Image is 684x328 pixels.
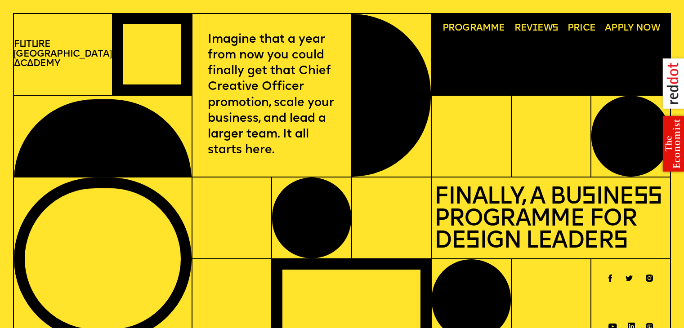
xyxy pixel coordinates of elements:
span: u [19,40,26,49]
a: Instagram [646,272,653,279]
img: reddot [655,51,684,116]
span: Price [568,23,595,33]
span: A [14,59,20,68]
p: Imagine that a year from now you could finally get that Chief Creative Officer promotion, scale y... [208,32,336,158]
img: the economist [655,112,684,176]
a: Linkedin [628,320,635,327]
a: Facebook [608,272,612,279]
p: Finally, a Business Programme for Design Leaders [434,183,667,253]
a: Spotify [646,320,653,327]
p: F t re [GEOGRAPHIC_DATA] c demy [14,40,112,69]
a: Twitter [626,272,633,278]
a: Youtube [608,320,617,326]
a: Future[GEOGRAPHIC_DATA]Academy [14,40,112,69]
span: u [31,40,38,49]
span: i [532,23,537,33]
span: Rev ews [514,23,558,33]
span: Programme [443,23,505,33]
span: Apply now [605,23,659,33]
span: a [27,59,33,68]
